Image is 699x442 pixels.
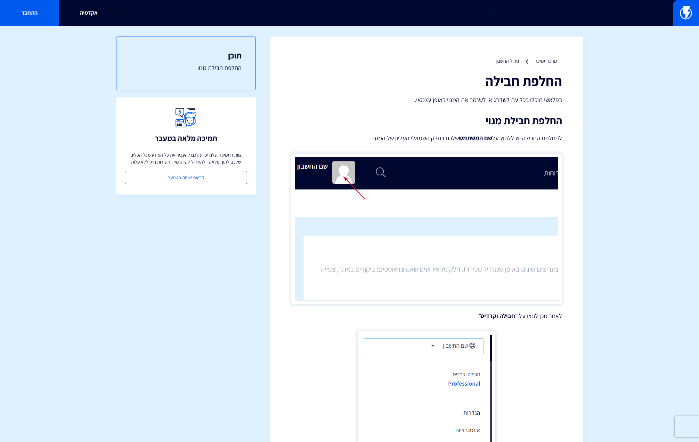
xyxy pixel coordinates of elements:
strong: חבילה וקרדיט [480,312,515,320]
strong: שם המשתמש [459,134,492,142]
h2: החלפת חבילת מנוי [291,115,562,126]
h3: תמיכה מלאה במעבר [155,134,217,142]
p: להחלפת החבילה יש ללחוץ על שלכם בחלק השמאלי העליון של המסך. [291,133,562,143]
a: החלפת חבילת מנוי [130,63,242,72]
h1: החלפת חבילה [291,73,562,88]
h3: תוכן [130,51,242,60]
p: צוות התמיכה שלנו יסייע לכם להעביר את כל המידע מכל הכלים שלכם לתוך פלאשי ולהתחיל לשווק מיד, השירות... [125,151,247,165]
p: לאחר מכן לחצו על " ". [291,311,562,321]
input: חיפוש מהיר... [193,5,506,21]
a: מרכז תמיכה [535,58,557,64]
a: ניהול החשבון [496,58,519,64]
p: בפלאשי תוכלו בכל עת לשדרג או לשנמך את המנוי באופן עצמאי. [291,95,562,104]
a: קביעת שיחת הטמעה [125,171,247,184]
